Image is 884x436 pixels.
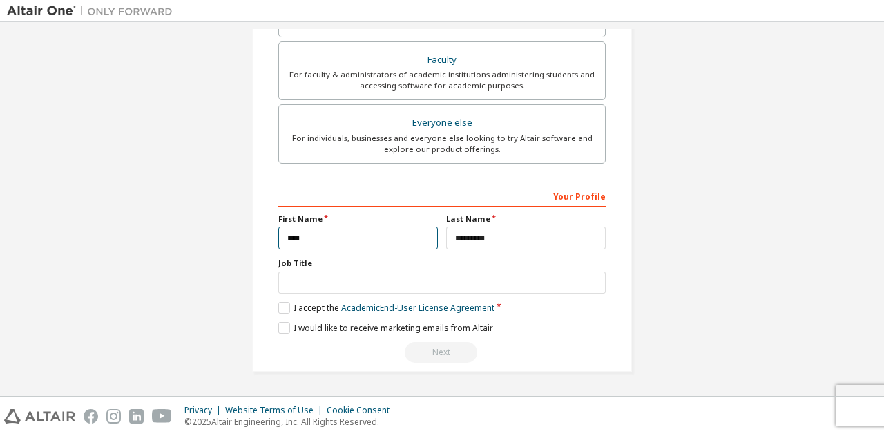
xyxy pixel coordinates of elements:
img: altair_logo.svg [4,409,75,424]
img: instagram.svg [106,409,121,424]
label: Job Title [278,258,606,269]
a: Academic End-User License Agreement [341,302,494,314]
label: I would like to receive marketing emails from Altair [278,322,493,334]
div: Everyone else [287,113,597,133]
img: facebook.svg [84,409,98,424]
img: youtube.svg [152,409,172,424]
img: linkedin.svg [129,409,144,424]
div: Cookie Consent [327,405,398,416]
div: For faculty & administrators of academic institutions administering students and accessing softwa... [287,69,597,91]
div: For individuals, businesses and everyone else looking to try Altair software and explore our prod... [287,133,597,155]
img: Altair One [7,4,180,18]
label: Last Name [446,214,606,225]
p: © 2025 Altair Engineering, Inc. All Rights Reserved. [184,416,398,428]
label: I accept the [278,302,494,314]
div: Faculty [287,50,597,70]
div: Privacy [184,405,225,416]
label: First Name [278,214,438,225]
div: Read and acccept EULA to continue [278,342,606,363]
div: Website Terms of Use [225,405,327,416]
div: Your Profile [278,184,606,207]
